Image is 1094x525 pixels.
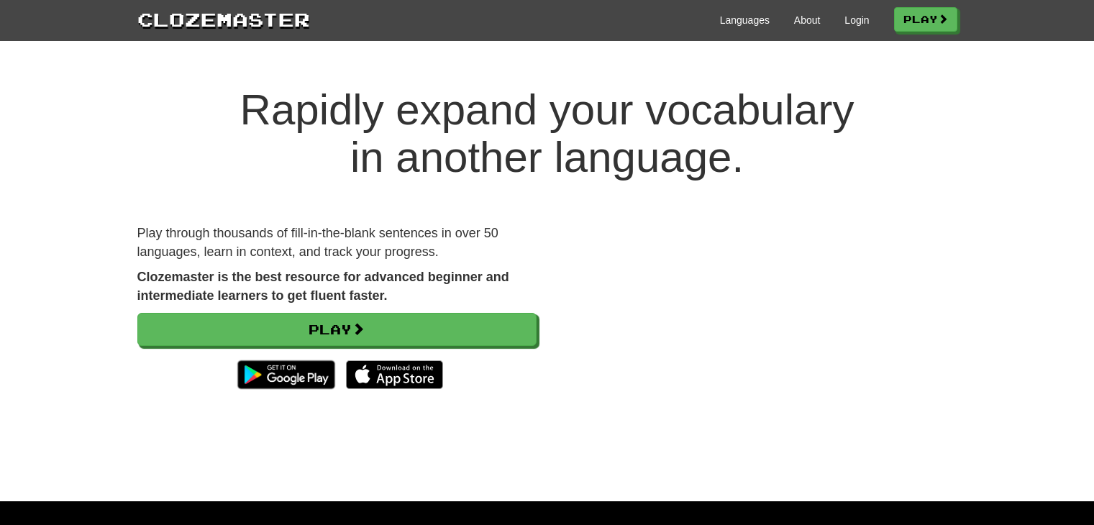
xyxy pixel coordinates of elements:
p: Play through thousands of fill-in-the-blank sentences in over 50 languages, learn in context, and... [137,224,537,261]
a: Languages [720,13,770,27]
img: Get it on Google Play [230,353,342,396]
img: Download_on_the_App_Store_Badge_US-UK_135x40-25178aeef6eb6b83b96f5f2d004eda3bffbb37122de64afbaef7... [346,360,443,389]
a: Play [137,313,537,346]
a: About [794,13,821,27]
strong: Clozemaster is the best resource for advanced beginner and intermediate learners to get fluent fa... [137,270,509,303]
a: Clozemaster [137,6,310,32]
a: Login [844,13,869,27]
a: Play [894,7,957,32]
